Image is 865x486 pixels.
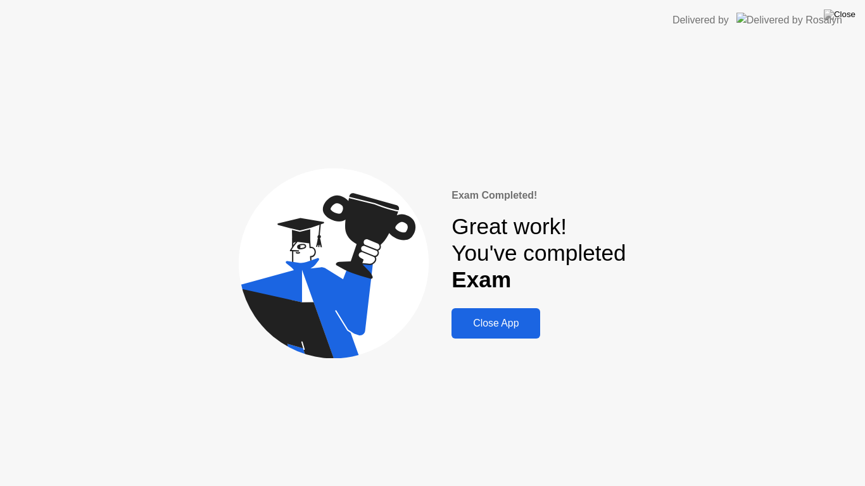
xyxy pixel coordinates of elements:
div: Delivered by [672,13,729,28]
img: Close [824,9,856,20]
div: Great work! You've completed [451,213,626,294]
div: Exam Completed! [451,188,626,203]
img: Delivered by Rosalyn [736,13,842,27]
button: Close App [451,308,540,339]
b: Exam [451,267,511,292]
div: Close App [455,318,536,329]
